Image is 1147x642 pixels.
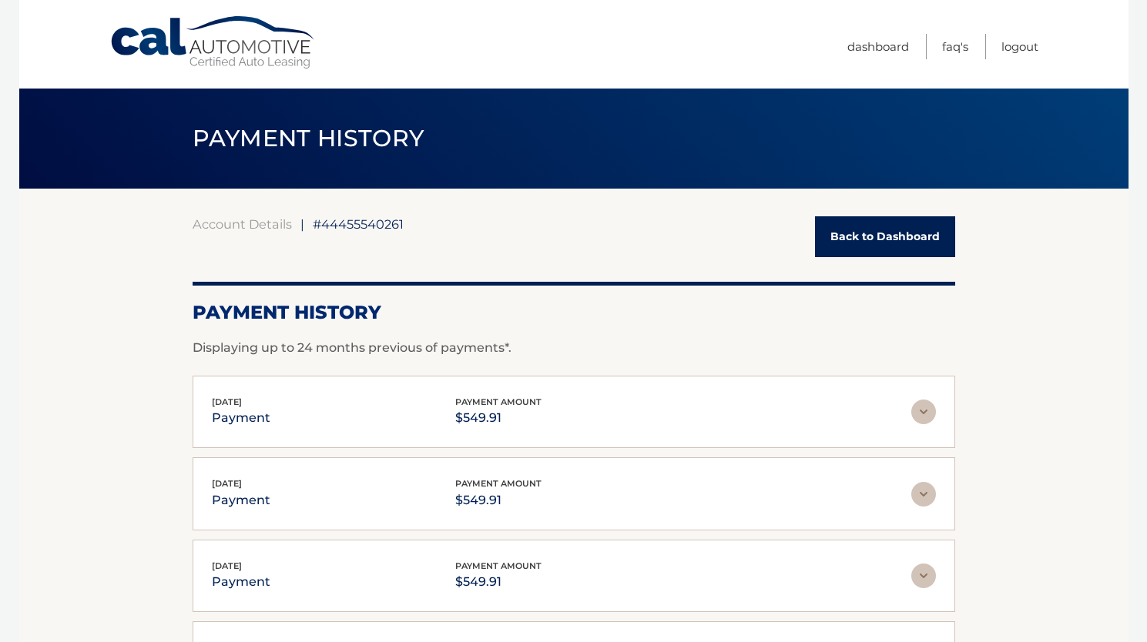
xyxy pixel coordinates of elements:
img: accordion-rest.svg [911,563,936,588]
span: [DATE] [212,396,242,407]
span: payment amount [455,478,542,489]
a: Account Details [193,216,292,232]
span: [DATE] [212,560,242,571]
h2: Payment History [193,301,955,324]
p: payment [212,407,270,429]
a: Dashboard [847,34,909,59]
p: payment [212,490,270,511]
a: Logout [1001,34,1038,59]
p: Displaying up to 24 months previous of payments*. [193,339,955,357]
a: Cal Automotive [109,15,317,70]
img: accordion-rest.svg [911,400,936,424]
p: payment [212,571,270,593]
span: payment amount [455,396,542,407]
span: [DATE] [212,478,242,489]
a: FAQ's [942,34,968,59]
p: $549.91 [455,407,542,429]
a: Back to Dashboard [815,216,955,257]
span: | [300,216,304,232]
p: $549.91 [455,490,542,511]
img: accordion-rest.svg [911,482,936,507]
span: PAYMENT HISTORY [193,124,424,152]
p: $549.91 [455,571,542,593]
span: #44455540261 [313,216,404,232]
span: payment amount [455,560,542,571]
